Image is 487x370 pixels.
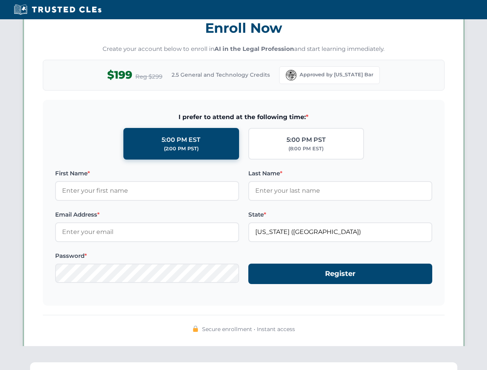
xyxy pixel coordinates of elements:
[107,66,132,84] span: $199
[288,145,324,153] div: (8:00 PM EST)
[164,145,199,153] div: (2:00 PM PST)
[55,210,239,219] label: Email Address
[55,181,239,200] input: Enter your first name
[286,70,297,81] img: Florida Bar
[214,45,294,52] strong: AI in the Legal Profession
[248,264,432,284] button: Register
[300,71,373,79] span: Approved by [US_STATE] Bar
[286,135,326,145] div: 5:00 PM PST
[12,4,104,15] img: Trusted CLEs
[248,210,432,219] label: State
[43,45,445,54] p: Create your account below to enroll in and start learning immediately.
[55,112,432,122] span: I prefer to attend at the following time:
[55,222,239,242] input: Enter your email
[248,181,432,200] input: Enter your last name
[202,325,295,333] span: Secure enrollment • Instant access
[55,169,239,178] label: First Name
[55,251,239,261] label: Password
[248,169,432,178] label: Last Name
[192,326,199,332] img: 🔒
[135,72,162,81] span: Reg $299
[162,135,201,145] div: 5:00 PM EST
[172,71,270,79] span: 2.5 General and Technology Credits
[43,16,445,40] h3: Enroll Now
[248,222,432,242] input: Florida (FL)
